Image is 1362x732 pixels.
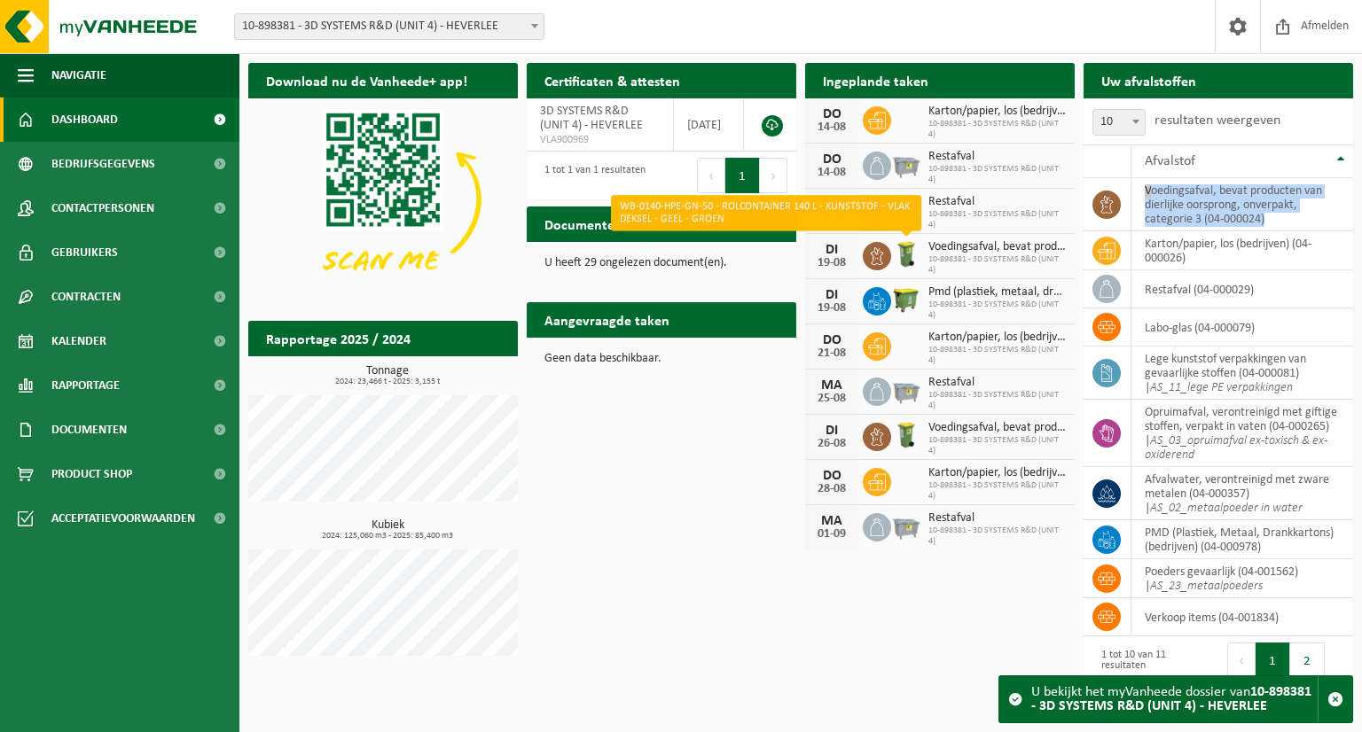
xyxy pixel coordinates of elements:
div: DO [814,152,849,167]
div: 28-08 [814,483,849,495]
a: Bekijk rapportage [386,355,516,391]
h2: Documenten [527,206,640,241]
div: 01-09 [814,528,849,541]
div: MA [814,514,849,528]
div: 19-08 [814,302,849,315]
h2: Download nu de Vanheede+ app! [248,63,485,97]
td: labo-glas (04-000079) [1131,308,1353,347]
span: 10-898381 - 3D SYSTEMS R&D (UNIT 4) [928,300,1066,321]
div: DI [814,288,849,302]
span: 10-898381 - 3D SYSTEMS R&D (UNIT 4) - HEVERLEE [235,14,544,39]
td: lege kunststof verpakkingen van gevaarlijke stoffen (04-000081) | [1131,347,1353,400]
span: 10-898381 - 3D SYSTEMS R&D (UNIT 4) [928,480,1066,502]
img: WB-1100-HPE-GN-50 [891,284,921,315]
td: opruimafval, verontreinigd met giftige stoffen, verpakt in vaten (04-000265) | [1131,400,1353,467]
strong: 10-898381 - 3D SYSTEMS R&D (UNIT 4) - HEVERLEE [1031,685,1311,713]
i: AS_03_opruimafval ex-toxisch & ex-oxiderend [1145,434,1327,462]
i: AS_11_lege PE verpakkingen [1150,381,1293,394]
div: DO [814,469,849,483]
img: WB-0140-HPE-GN-50 [891,239,921,269]
span: 10-898381 - 3D SYSTEMS R&D (UNIT 4) [928,345,1066,366]
span: 3D SYSTEMS R&D (UNIT 4) - HEVERLEE [540,105,643,132]
span: 10-898381 - 3D SYSTEMS R&D (UNIT 4) [928,209,1066,230]
span: Afvalstof [1145,154,1195,168]
span: 2024: 125,060 m3 - 2025: 85,400 m3 [257,532,518,541]
button: Previous [1227,642,1256,678]
img: Download de VHEPlus App [248,98,518,300]
span: Restafval [928,150,1066,164]
img: WB-0140-HPE-GN-50 [891,420,921,450]
i: AS_23_metaalpoeders [1150,580,1263,593]
span: Voedingsafval, bevat producten van dierlijke oorsprong, onverpakt, categorie 3 [928,240,1066,254]
button: 1 [1256,642,1290,678]
div: 1 tot 1 van 1 resultaten [536,156,646,195]
p: Geen data beschikbaar. [544,353,779,365]
span: VLA900969 [540,133,660,147]
div: 14-08 [814,121,849,134]
span: Karton/papier, los (bedrijven) [928,331,1066,345]
label: resultaten weergeven [1155,113,1280,128]
span: Voedingsafval, bevat producten van dierlijke oorsprong, onverpakt, categorie 3 [928,421,1066,435]
button: 2 [1290,642,1325,678]
td: karton/papier, los (bedrijven) (04-000026) [1131,231,1353,270]
span: Product Shop [51,452,132,496]
h2: Uw afvalstoffen [1084,63,1214,97]
span: 10 [1092,109,1146,136]
button: 1 [725,158,760,193]
td: verkoop items (04-001834) [1131,598,1353,636]
span: 10-898381 - 3D SYSTEMS R&D (UNIT 4) [928,435,1066,456]
span: Documenten [51,408,127,452]
img: WB-2500-GAL-GY-01 [891,194,921,224]
div: 21-08 [814,347,849,360]
span: Gebruikers [51,230,118,275]
h3: Tonnage [257,365,518,386]
h3: Kubiek [257,519,518,541]
h2: Aangevraagde taken [527,302,687,337]
img: WB-2500-GAL-GY-01 [891,375,921,405]
span: Karton/papier, los (bedrijven) [928,105,1066,119]
button: Next [760,158,787,193]
div: DO [814,107,849,121]
div: DO [814,333,849,347]
span: Bedrijfsgegevens [51,142,155,186]
span: 10-898381 - 3D SYSTEMS R&D (UNIT 4) - HEVERLEE [234,13,544,40]
span: 10-898381 - 3D SYSTEMS R&D (UNIT 4) [928,526,1066,547]
td: voedingsafval, bevat producten van dierlijke oorsprong, onverpakt, categorie 3 (04-000024) [1131,178,1353,231]
div: 25-08 [814,393,849,405]
span: Dashboard [51,97,118,142]
span: 10-898381 - 3D SYSTEMS R&D (UNIT 4) [928,254,1066,276]
span: Navigatie [51,53,106,97]
span: 10 [1093,110,1145,135]
td: Poeders gevaarlijk (04-001562) | [1131,559,1353,598]
div: 14-08 [814,167,849,179]
p: U heeft 29 ongelezen document(en). [544,257,779,269]
span: Restafval [928,511,1066,526]
div: 1 tot 10 van 11 resultaten [1092,641,1209,715]
span: 10-898381 - 3D SYSTEMS R&D (UNIT 4) [928,119,1066,140]
div: DI [814,243,849,257]
div: U bekijkt het myVanheede dossier van [1031,676,1318,722]
span: Contactpersonen [51,186,154,230]
div: MA [814,378,849,393]
span: Restafval [928,376,1066,390]
span: Restafval [928,195,1066,209]
span: Kalender [51,319,106,363]
span: Acceptatievoorwaarden [51,496,195,541]
td: [DATE] [674,98,744,152]
div: 18-08 [814,212,849,224]
button: Previous [697,158,725,193]
h2: Ingeplande taken [805,63,946,97]
i: AS_02_metaalpoeder in water [1150,502,1303,515]
div: MA [814,198,849,212]
div: 26-08 [814,438,849,450]
span: Rapportage [51,363,120,408]
span: 10-898381 - 3D SYSTEMS R&D (UNIT 4) [928,390,1066,411]
img: WB-2500-GAL-GY-01 [891,510,921,541]
h2: Certificaten & attesten [527,63,698,97]
td: restafval (04-000029) [1131,270,1353,308]
td: PMD (Plastiek, Metaal, Drankkartons) (bedrijven) (04-000978) [1131,520,1353,559]
span: 10-898381 - 3D SYSTEMS R&D (UNIT 4) [928,164,1066,185]
div: DI [814,424,849,438]
img: WB-2500-GAL-GY-01 [891,149,921,179]
span: Karton/papier, los (bedrijven) [928,466,1066,480]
